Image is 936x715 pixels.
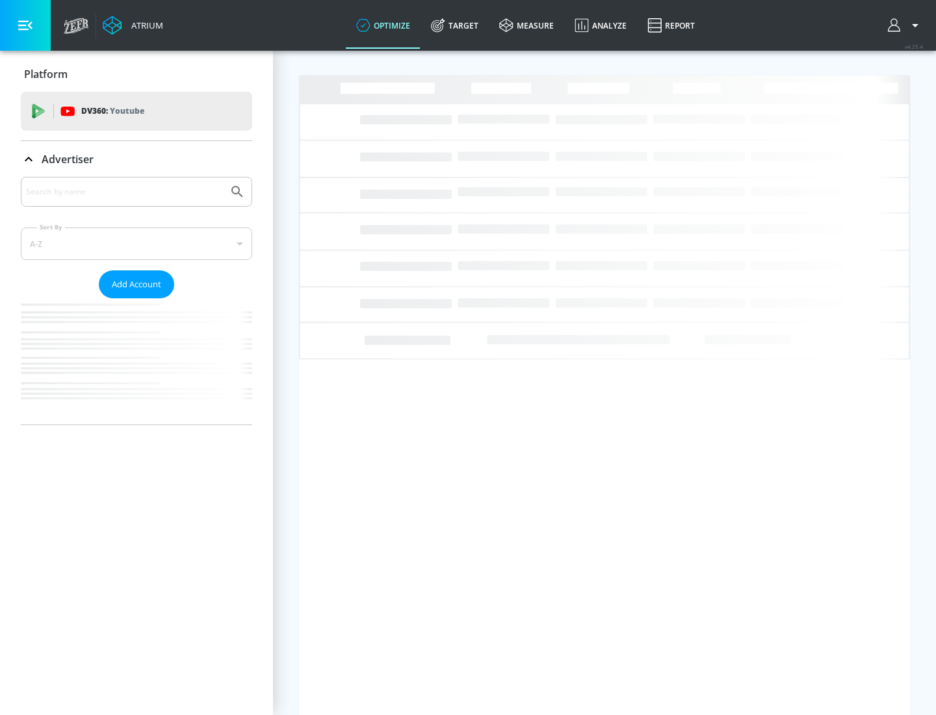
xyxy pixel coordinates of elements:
div: DV360: Youtube [21,92,252,131]
p: Platform [24,67,68,81]
button: Add Account [99,270,174,298]
a: optimize [346,2,421,49]
label: Sort By [37,223,65,231]
div: Platform [21,56,252,92]
div: Atrium [126,19,163,31]
div: Advertiser [21,177,252,424]
p: Youtube [110,104,144,118]
span: Add Account [112,277,161,292]
a: measure [489,2,564,49]
div: Advertiser [21,141,252,177]
span: v 4.25.4 [905,43,923,50]
nav: list of Advertiser [21,298,252,424]
p: DV360: [81,104,144,118]
a: Atrium [103,16,163,35]
a: Analyze [564,2,637,49]
div: A-Z [21,227,252,260]
p: Advertiser [42,152,94,166]
a: Report [637,2,705,49]
input: Search by name [26,183,223,200]
a: Target [421,2,489,49]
